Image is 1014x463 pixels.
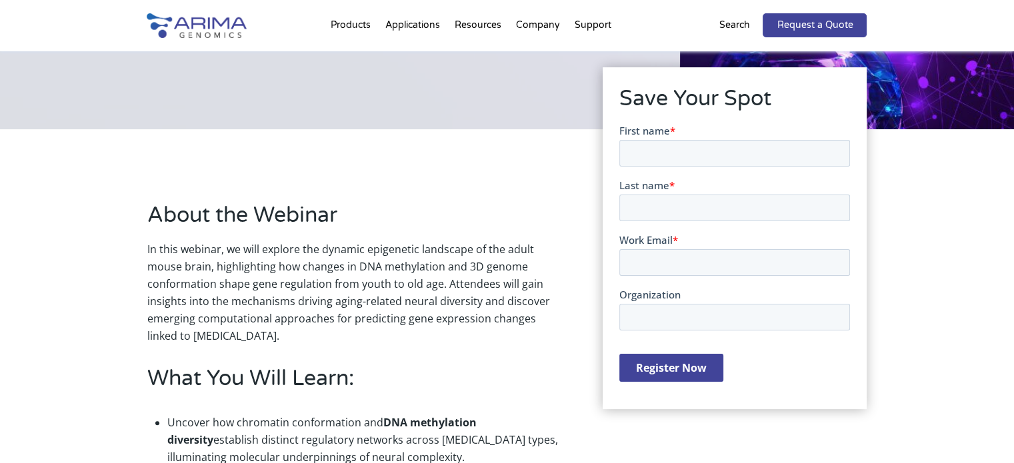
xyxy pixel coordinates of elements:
[147,201,563,240] h2: About the Webinar
[763,13,867,37] a: Request a Quote
[147,240,563,344] p: In this webinar, we will explore the dynamic epigenetic landscape of the adult mouse brain, highl...
[147,13,247,38] img: Arima-Genomics-logo
[619,124,850,393] iframe: Form 1
[147,364,563,404] h2: What You Will Learn:
[719,17,749,34] p: Search
[619,84,850,124] h2: Save Your Spot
